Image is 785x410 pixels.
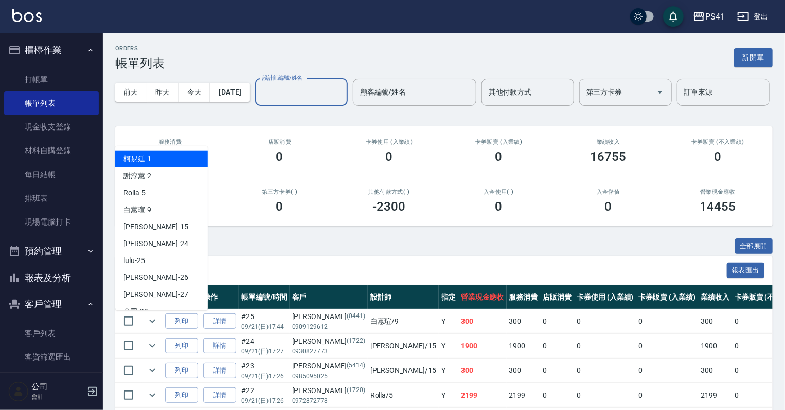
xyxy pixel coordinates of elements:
[735,238,773,254] button: 全部展開
[115,56,165,70] h3: 帳單列表
[203,387,236,403] a: 詳情
[495,199,503,214] h3: 0
[4,139,99,162] a: 材料自購登錄
[675,139,760,145] h2: 卡券販賣 (不入業績)
[368,383,439,407] td: Rolla /5
[347,311,365,322] p: (0441)
[663,6,684,27] button: save
[605,199,612,214] h3: 0
[507,309,541,333] td: 300
[123,272,188,283] span: [PERSON_NAME] -26
[276,150,283,164] h3: 0
[566,189,651,195] h2: 入金儲值
[241,347,287,356] p: 09/21 (日) 17:27
[4,265,99,291] button: 報表及分析
[292,336,365,347] div: [PERSON_NAME]
[123,255,145,266] span: lulu -25
[179,83,211,102] button: 今天
[115,83,147,102] button: 前天
[241,322,287,331] p: 09/21 (日) 17:44
[4,369,99,393] a: 卡券管理
[241,371,287,381] p: 09/21 (日) 17:26
[458,359,507,383] td: 300
[439,309,458,333] td: Y
[123,171,151,181] span: 謝淳蕙 -2
[241,396,287,405] p: 09/21 (日) 17:26
[292,385,365,396] div: [PERSON_NAME]
[636,383,699,407] td: 0
[386,150,393,164] h3: 0
[368,309,439,333] td: 白蕙瑄 /9
[734,48,773,67] button: 新開單
[456,139,541,145] h2: 卡券販賣 (入業績)
[458,309,507,333] td: 300
[165,338,198,354] button: 列印
[574,383,636,407] td: 0
[4,115,99,139] a: 現金收支登錄
[698,285,732,309] th: 業績收入
[368,285,439,309] th: 設計師
[652,84,668,100] button: Open
[201,285,239,309] th: 操作
[368,334,439,358] td: [PERSON_NAME] /15
[239,309,290,333] td: #25
[591,150,627,164] h3: 16755
[507,359,541,383] td: 300
[456,189,541,195] h2: 入金使用(-)
[123,221,188,232] span: [PERSON_NAME] -15
[292,396,365,405] p: 0972872778
[507,383,541,407] td: 2199
[347,139,432,145] h2: 卡券使用 (入業績)
[292,322,365,331] p: 0909129612
[540,334,574,358] td: 0
[4,238,99,265] button: 預約管理
[123,289,188,300] span: [PERSON_NAME] -27
[458,383,507,407] td: 2199
[439,359,458,383] td: Y
[636,359,699,383] td: 0
[210,83,249,102] button: [DATE]
[700,199,736,214] h3: 14455
[276,199,283,214] h3: 0
[128,139,212,145] h3: 服務消費
[145,363,160,378] button: expand row
[507,285,541,309] th: 服務消費
[540,383,574,407] td: 0
[31,392,84,401] p: 會計
[123,306,148,317] span: 公司 -99
[292,311,365,322] div: [PERSON_NAME]
[292,361,365,371] div: [PERSON_NAME]
[458,334,507,358] td: 1900
[203,313,236,329] a: 詳情
[727,265,765,275] a: 報表匯出
[507,334,541,358] td: 1900
[636,334,699,358] td: 0
[439,285,458,309] th: 指定
[574,359,636,383] td: 0
[8,381,29,402] img: Person
[292,347,365,356] p: 0930827773
[203,363,236,379] a: 詳情
[237,139,322,145] h2: 店販消費
[123,154,151,164] span: 柯易廷 -1
[145,313,160,329] button: expand row
[262,74,302,82] label: 設計師編號/姓名
[689,6,729,27] button: PS41
[239,285,290,309] th: 帳單編號/時間
[347,189,432,195] h2: 其他付款方式(-)
[439,383,458,407] td: Y
[128,266,727,276] span: 訂單列表
[347,385,365,396] p: (1720)
[4,163,99,187] a: 每日結帳
[165,313,198,329] button: 列印
[4,210,99,234] a: 現場電腦打卡
[123,238,188,249] span: [PERSON_NAME] -24
[373,199,406,214] h3: -2300
[636,285,699,309] th: 卡券販賣 (入業績)
[495,150,503,164] h3: 0
[239,334,290,358] td: #24
[165,387,198,403] button: 列印
[239,383,290,407] td: #22
[540,285,574,309] th: 店販消費
[145,387,160,403] button: expand row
